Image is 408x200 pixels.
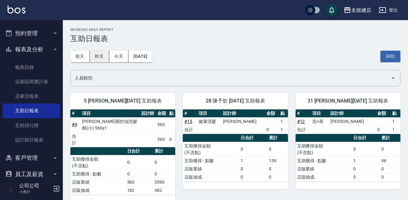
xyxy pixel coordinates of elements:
p: 小會計 [19,189,51,195]
td: 互助獲得金額 (不含點) [183,142,239,157]
th: 項目 [311,109,329,118]
table: a dense table [296,109,400,134]
h5: 公司公司 [19,183,51,189]
td: 合計 [296,125,311,134]
td: 店販業績 [183,165,239,173]
td: 0 [153,170,175,178]
td: 合計 [70,132,80,147]
table: a dense table [183,109,288,134]
td: 互助獲得金額 (不含點) [296,142,352,157]
span: 28 陳予歆 [DATE] 互助報表 [190,98,280,104]
td: 0 [126,170,153,178]
td: 店販抽成 [70,186,126,194]
td: 1 [352,157,380,165]
th: 設計師 [140,109,156,118]
td: 482 [153,186,175,194]
td: 店販抽成 [296,173,352,181]
td: 合計 [183,125,197,134]
th: 項目 [80,109,139,118]
a: 設計師日報表 [3,133,60,147]
td: 0 [380,165,400,173]
td: 0 [380,142,400,157]
th: 設計師 [221,109,265,118]
button: 昨天 [90,51,109,62]
td: 1 [391,125,400,134]
th: # [183,109,197,118]
h3: 互助日報表 [70,34,400,43]
td: 洗+剪 [311,117,329,125]
td: 159 [267,157,288,165]
a: 店家日報表 [3,89,60,103]
th: 日合計 [352,134,380,142]
td: 互助獲得 - 點數 [183,157,239,165]
button: 客戶管理 [3,150,60,166]
button: 今天 [109,51,129,62]
th: 設計師 [329,109,376,118]
th: 點 [279,109,288,118]
table: a dense table [183,134,288,181]
th: # [296,109,311,118]
button: 預約管理 [3,25,60,42]
td: 0 [376,125,391,134]
td: 96 [380,157,400,165]
td: 0 [239,142,267,157]
td: 0 [352,165,380,173]
th: 項目 [197,109,221,118]
img: Person [5,182,18,195]
td: 0 [380,173,400,181]
td: 0 [267,142,288,157]
td: 0 [239,173,267,181]
td: 0 [265,125,279,134]
td: 互助獲得金額 (不含點) [70,155,126,170]
td: 560 [156,132,168,147]
a: 互助日報表 [3,103,60,118]
td: 0 [267,173,288,181]
button: save [325,4,338,16]
a: #12 [297,119,305,124]
table: a dense table [296,134,400,181]
button: [DATE] [128,51,152,62]
th: 累計 [380,134,400,142]
th: 日合計 [126,147,153,155]
table: a dense table [70,109,175,147]
td: 0 [267,165,288,173]
td: 0 [352,142,380,157]
td: 健康洗髮 [197,117,221,125]
td: 0 [239,165,267,173]
button: 名留總店 [341,4,374,17]
th: 金額 [156,109,168,118]
div: 名留總店 [351,6,371,14]
button: 登出 [376,4,400,16]
td: 0 [168,132,175,147]
span: 5 [PERSON_NAME][DATE] 互助報表 [78,98,168,104]
a: 互助排行榜 [3,118,60,133]
th: 點 [391,109,400,118]
a: #9 [72,122,77,127]
td: 0 [153,155,175,170]
td: 560 [126,178,153,186]
button: 員工及薪資 [3,166,60,182]
th: 金額 [265,109,279,118]
td: 店販業績 [296,165,352,173]
h2: Decrease Daily Report [70,28,400,32]
th: 點 [168,109,175,118]
button: 前天 [70,51,90,62]
td: 互助獲得 - 點數 [296,157,352,165]
th: 累計 [153,147,175,155]
td: 店販抽成 [183,173,239,181]
td: 店販業績 [70,178,126,186]
td: [PERSON_NAME] [221,117,265,125]
button: 報表及分析 [3,41,60,58]
a: 店家區間累計表 [3,75,60,89]
td: 0 [352,173,380,181]
td: 182 [126,186,153,194]
td: [PERSON_NAME]斯控油洗髮精(小) 560x1 [80,117,139,132]
th: # [70,109,80,118]
button: Open [388,73,398,83]
td: 0 [126,155,153,170]
td: 1 [239,157,267,165]
td: 560 [156,117,168,132]
th: 累計 [267,134,288,142]
a: 報表目錄 [3,60,60,75]
td: 1 [391,117,400,125]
